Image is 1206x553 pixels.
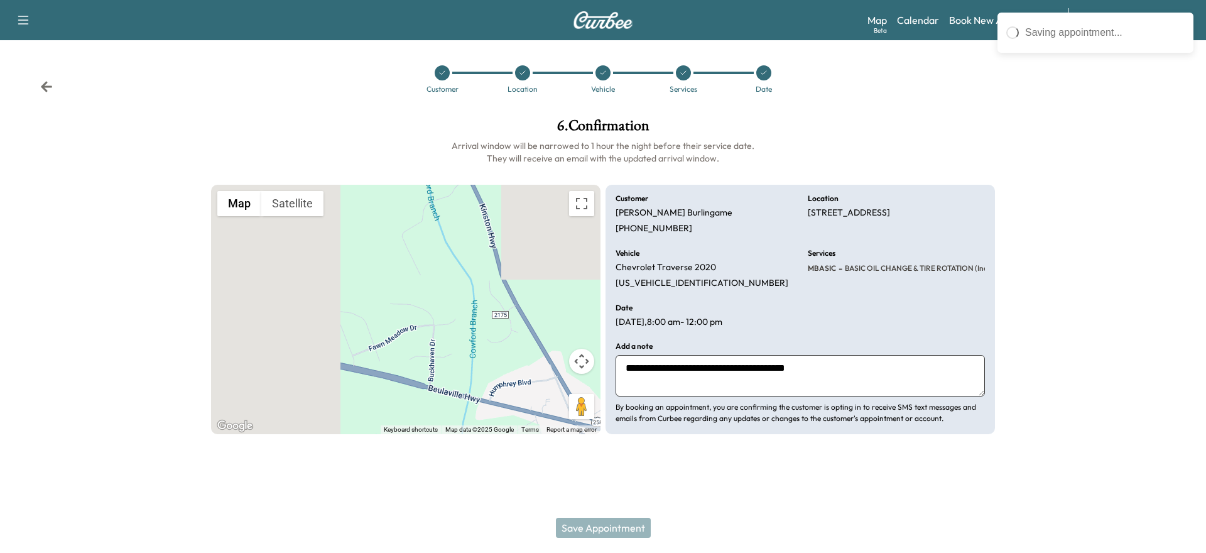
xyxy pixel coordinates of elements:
a: Book New Appointment [949,13,1055,28]
p: [US_VEHICLE_IDENTIFICATION_NUMBER] [616,278,788,289]
span: - [836,262,842,275]
h6: Date [616,304,633,312]
span: BASIC OIL CHANGE & TIRE ROTATION (includes up to 6 qts, additional charge per quart) [842,263,1146,273]
div: Date [756,85,772,93]
div: Services [670,85,697,93]
div: Back [40,80,53,93]
button: Drag Pegman onto the map to open Street View [569,394,594,419]
img: Google [214,418,256,434]
button: Show street map [217,191,261,216]
span: MBASIC [808,263,836,273]
div: Vehicle [591,85,615,93]
div: Customer [426,85,459,93]
p: By booking an appointment, you are confirming the customer is opting in to receive SMS text messa... [616,402,985,424]
a: MapBeta [867,13,887,28]
button: Show satellite imagery [261,191,323,216]
p: [PERSON_NAME] Burlingame [616,207,732,219]
h6: Services [808,249,835,257]
h1: 6 . Confirmation [211,118,995,140]
button: Keyboard shortcuts [384,425,438,434]
div: Beta [874,26,887,35]
h6: Vehicle [616,249,639,257]
p: [STREET_ADDRESS] [808,207,890,219]
p: Chevrolet Traverse 2020 [616,262,716,273]
div: Saving appointment... [1025,25,1185,40]
h6: Customer [616,195,648,202]
h6: Location [808,195,839,202]
a: Open this area in Google Maps (opens a new window) [214,418,256,434]
a: Calendar [897,13,939,28]
div: Location [508,85,538,93]
span: Map data ©2025 Google [445,426,514,433]
p: [PHONE_NUMBER] [616,223,692,234]
p: [DATE] , 8:00 am - 12:00 pm [616,317,722,328]
a: Report a map error [546,426,597,433]
img: Curbee Logo [573,11,633,29]
button: Toggle fullscreen view [569,191,594,216]
a: Terms (opens in new tab) [521,426,539,433]
h6: Arrival window will be narrowed to 1 hour the night before their service date. They will receive ... [211,140,995,165]
button: Map camera controls [569,349,594,374]
h6: Add a note [616,342,653,350]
